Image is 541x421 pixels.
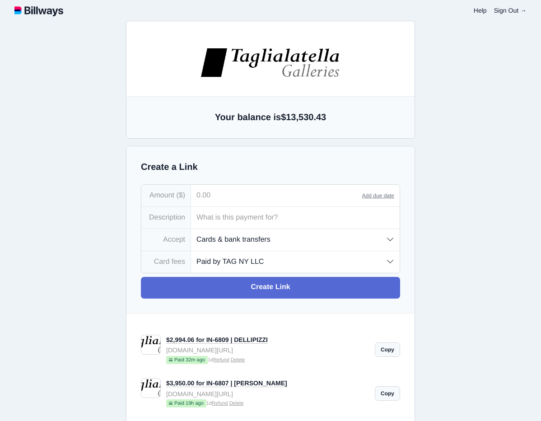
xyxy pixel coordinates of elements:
[375,342,400,357] a: Copy
[141,185,191,206] div: Amount ($)
[165,241,351,263] input: Email (for receipt)
[141,229,191,251] div: Accept
[281,112,326,122] span: $13,530.43
[200,47,341,78] img: images%2Flogos%2FNHEjR4F79tOipA5cvDi8LzgAg5H3-logo.jpg
[141,207,191,229] div: Description
[494,7,527,14] a: Sign Out
[166,379,287,387] a: $3,950.00 for IN-6807 | [PERSON_NAME]
[227,187,289,208] a: Apple Pay
[165,141,351,154] p: IN-6809 | DELLIPIZZI
[14,5,63,16] img: logotype.svg
[166,389,369,399] div: [DOMAIN_NAME][URL]
[212,401,228,406] a: Refund
[166,336,268,344] a: $2,994.06 for IN-6809 | DELLIPIZZI
[166,399,369,408] small: 1d
[166,399,206,407] span: Paid 19h ago
[233,330,284,337] img: powered-by-stripe.svg
[231,357,245,363] a: Delete
[191,207,400,229] input: What is this payment for?
[141,111,400,124] h2: Your balance is
[166,345,369,355] div: [DOMAIN_NAME][URL]
[375,386,400,401] a: Copy
[165,100,351,122] small: [STREET_ADDRESS][US_STATE]
[166,356,208,364] span: Paid 32m ago
[191,185,362,206] input: 0.00
[229,401,244,406] a: Delete
[141,161,400,173] h2: Create a Link
[213,357,229,363] a: Refund
[187,54,329,85] img: images%2Flogos%2FNHEjR4F79tOipA5cvDi8LzgAg5H3-logo.jpg
[171,270,346,278] iframe: Secure card payment input frame
[166,356,369,365] small: 1d
[289,187,351,208] a: Bank transfer
[165,295,351,317] button: Submit Payment
[362,192,394,199] a: Add due date
[141,277,400,299] a: Create Link
[474,7,487,14] a: Help
[165,155,351,166] p: $2,994.06
[141,251,191,273] div: Card fees
[165,219,351,241] input: Your name or business name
